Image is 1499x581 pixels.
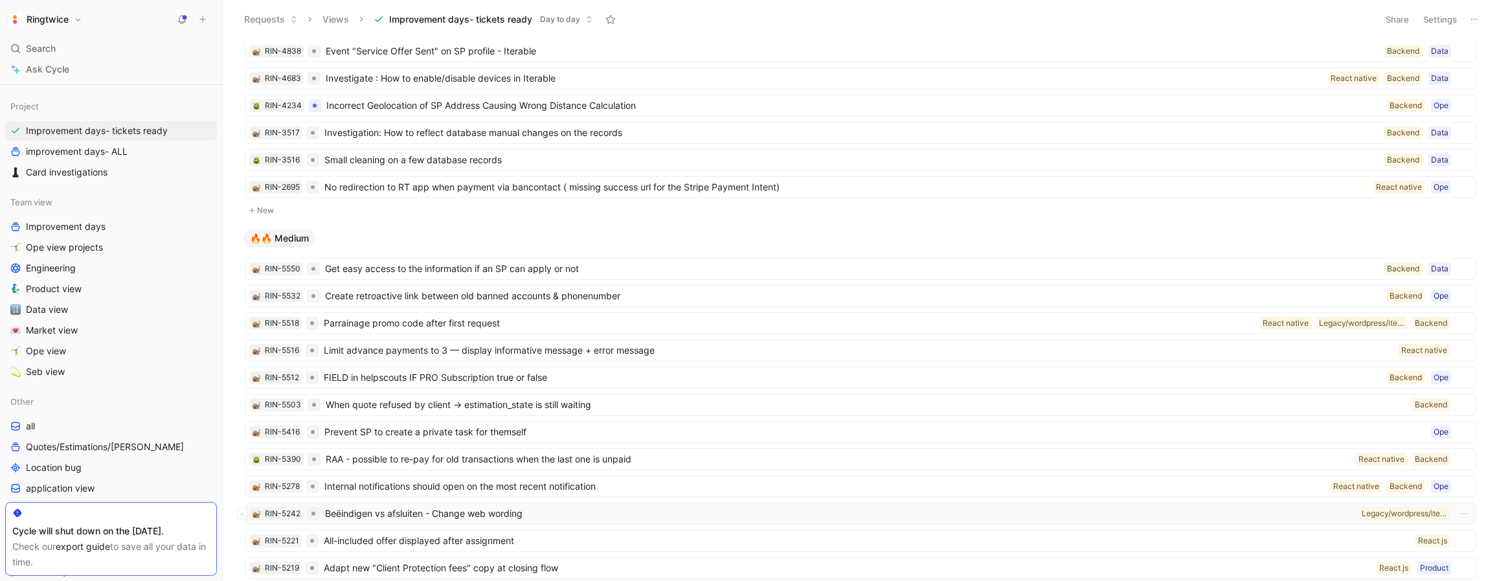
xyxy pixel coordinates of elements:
[10,395,34,408] span: Other
[26,482,95,495] span: application view
[5,192,217,212] div: Team view
[12,523,210,539] div: Cycle will shut down on the [DATE].
[326,98,1382,113] span: Incorrect Geolocation of SP Address Causing Wrong Distance Calculation
[252,128,261,137] div: 🐌
[265,562,299,575] div: RIN-5219
[252,455,261,464] button: 🪲
[252,373,261,382] div: 🐌
[1434,480,1448,493] div: Ope
[5,479,217,498] a: application view
[265,126,300,139] div: RIN-3517
[1387,72,1419,85] div: Backend
[245,339,1476,361] a: 🐌RIN-5516Limit advance payments to 3 — display informative message + error messageReact native
[245,421,1476,443] a: 🐌RIN-5416Prevent SP to create a private task for themselfOpe
[253,565,260,573] img: 🐌
[1434,290,1448,302] div: Ope
[26,440,184,453] span: Quotes/Estimations/[PERSON_NAME]
[10,100,39,113] span: Project
[243,203,1478,218] button: New
[252,482,261,491] div: 🐌
[1434,99,1448,112] div: Ope
[265,99,302,112] div: RIN-4234
[324,370,1382,385] span: FIELD in helpscouts IF PRO Subscription true or false
[252,101,261,110] div: 🪲
[326,397,1407,413] span: When quote refused by client -> estimation_state is still waiting
[253,102,260,110] img: 🪲
[324,533,1410,549] span: All-included offer displayed after assignment
[5,321,217,340] a: 💌Market view
[5,258,217,278] a: Engineering
[5,163,217,182] a: ♟️Card investigations
[1431,154,1448,166] div: Data
[1358,453,1404,466] div: React native
[10,367,21,377] img: 💫
[252,155,261,165] button: 🪲
[26,324,78,337] span: Market view
[265,371,299,384] div: RIN-5512
[389,13,532,26] span: Improvement days- tickets ready
[245,285,1476,307] a: 🐌RIN-5532Create retroactive link between old banned accounts & phonenumberOpeBackend
[252,536,261,545] button: 🐌
[5,279,217,299] a: 🧞‍♂️Product view
[265,290,300,302] div: RIN-5532
[265,507,300,520] div: RIN-5242
[5,392,217,411] div: Other
[26,365,65,378] span: Seb view
[245,122,1476,144] a: 🐌RIN-3517Investigation: How to reflect database manual changes on the recordsDataBackend
[26,241,103,254] span: Ope view projects
[253,483,260,491] img: 🐌
[1333,480,1379,493] div: React native
[5,10,85,28] button: RingtwiceRingtwice
[324,179,1368,195] span: No redirection to RT app when payment via bancontact ( missing success url for the Stripe Payment...
[1431,45,1448,58] div: Data
[8,165,23,180] button: ♟️
[253,157,260,165] img: 🪲
[26,262,76,275] span: Engineering
[1415,398,1447,411] div: Backend
[324,560,1371,576] span: Adapt new "Client Protection fees" copy at closing flow
[252,509,261,518] button: 🐌
[265,426,300,439] div: RIN-5416
[10,196,52,209] span: Team view
[252,183,261,192] button: 🐌
[26,220,106,233] span: Improvement days
[252,319,261,328] button: 🐌
[252,264,261,273] div: 🐌
[5,39,217,58] div: Search
[8,240,23,255] button: 🤸
[245,530,1476,552] a: 🐌RIN-5221All-included offer displayed after assignmentReact js
[1390,371,1422,384] div: Backend
[245,475,1476,497] a: 🐌RIN-5278Internal notifications should open on the most recent notificationOpeBackendReact native
[245,67,1476,89] a: 🐌RIN-4683Investigate : How to enable/disable devices in IterableDataBackendReact native
[324,315,1255,331] span: Parrainage promo code after first request
[253,293,260,301] img: 🐌
[26,303,68,316] span: Data view
[252,564,261,573] button: 🐌
[245,448,1476,470] a: 🪲RIN-5390RAA - possible to re-pay for old transactions when the last one is unpaidBackendReact na...
[5,192,217,382] div: Team viewImprovement days🤸Ope view projectsEngineering🧞‍♂️Product view🔢Data view💌Market view🤸Ope ...
[265,534,299,547] div: RIN-5221
[253,402,260,409] img: 🐌
[5,300,217,319] a: 🔢Data view
[5,362,217,382] a: 💫Seb view
[5,458,217,477] a: Location bug
[326,71,1323,86] span: Investigate : How to enable/disable devices in Iterable
[1387,154,1419,166] div: Backend
[26,124,168,137] span: Improvement days- tickets ready
[8,364,23,380] button: 💫
[326,451,1351,467] span: RAA - possible to re-pay for old transactions when the last one is unpaid
[26,41,56,56] span: Search
[265,453,301,466] div: RIN-5390
[8,302,23,317] button: 🔢
[265,181,300,194] div: RIN-2695
[540,13,580,26] span: Day to day
[252,400,261,409] button: 🐌
[1376,181,1422,194] div: React native
[10,304,21,315] img: 🔢
[253,320,260,328] img: 🐌
[1415,317,1447,330] div: Backend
